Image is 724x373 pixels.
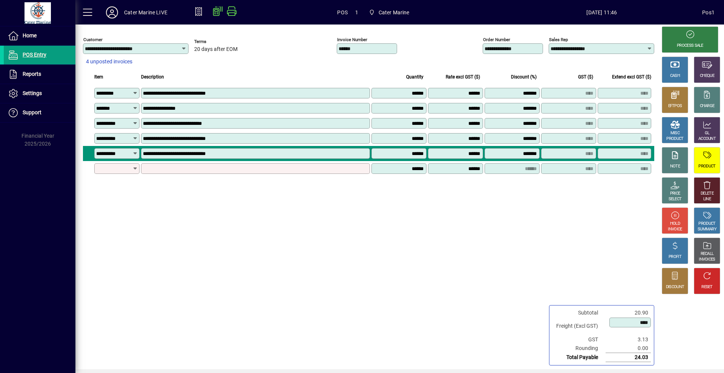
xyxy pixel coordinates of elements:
span: GST ($) [578,73,593,81]
div: EFTPOS [668,103,682,109]
td: 3.13 [606,335,651,344]
div: Cater Marine LIVE [124,6,167,18]
div: LINE [703,196,711,202]
button: Profile [100,6,124,19]
span: Settings [23,90,42,96]
span: Support [23,109,41,115]
mat-label: Customer [83,37,103,42]
div: INVOICES [699,257,715,262]
span: Item [94,73,103,81]
td: 24.03 [606,353,651,362]
a: Settings [4,84,75,103]
mat-label: Order number [483,37,510,42]
span: Cater Marine [379,6,410,18]
span: Extend excl GST ($) [612,73,651,81]
div: DELETE [701,191,713,196]
span: 20 days after EOM [194,46,238,52]
div: CHARGE [700,103,715,109]
div: PRODUCT [666,136,683,142]
div: RESET [701,284,713,290]
td: Subtotal [552,309,606,317]
div: DISCOUNT [666,284,684,290]
mat-label: Invoice number [337,37,367,42]
span: [DATE] 11:46 [502,6,703,18]
mat-label: Sales rep [549,37,568,42]
div: HOLD [670,221,680,227]
td: Total Payable [552,353,606,362]
span: Terms [194,39,239,44]
div: PRODUCT [698,164,715,169]
td: Rounding [552,344,606,353]
button: 4 unposted invoices [83,55,135,69]
div: CASH [670,73,680,79]
span: Quantity [406,73,423,81]
span: Reports [23,71,41,77]
div: PRODUCT [698,221,715,227]
span: 4 unposted invoices [86,58,132,66]
div: SELECT [669,196,682,202]
a: Reports [4,65,75,84]
span: POS Entry [23,52,46,58]
a: Support [4,103,75,122]
div: PROCESS SALE [677,43,703,49]
a: Home [4,26,75,45]
td: 0.00 [606,344,651,353]
div: CHEQUE [700,73,714,79]
span: Home [23,32,37,38]
div: ACCOUNT [698,136,716,142]
div: PROFIT [669,254,681,260]
div: PRICE [670,191,680,196]
td: Freight (Excl GST) [552,317,606,335]
td: GST [552,335,606,344]
span: Rate excl GST ($) [446,73,480,81]
div: INVOICE [668,227,682,232]
div: Pos1 [702,6,715,18]
div: GL [705,130,710,136]
div: RECALL [701,251,714,257]
span: 1 [355,6,358,18]
span: Description [141,73,164,81]
span: POS [337,6,348,18]
span: Discount (%) [511,73,537,81]
div: NOTE [670,164,680,169]
div: MISC [670,130,680,136]
div: SUMMARY [698,227,716,232]
td: 20.90 [606,309,651,317]
span: Cater Marine [366,6,413,19]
